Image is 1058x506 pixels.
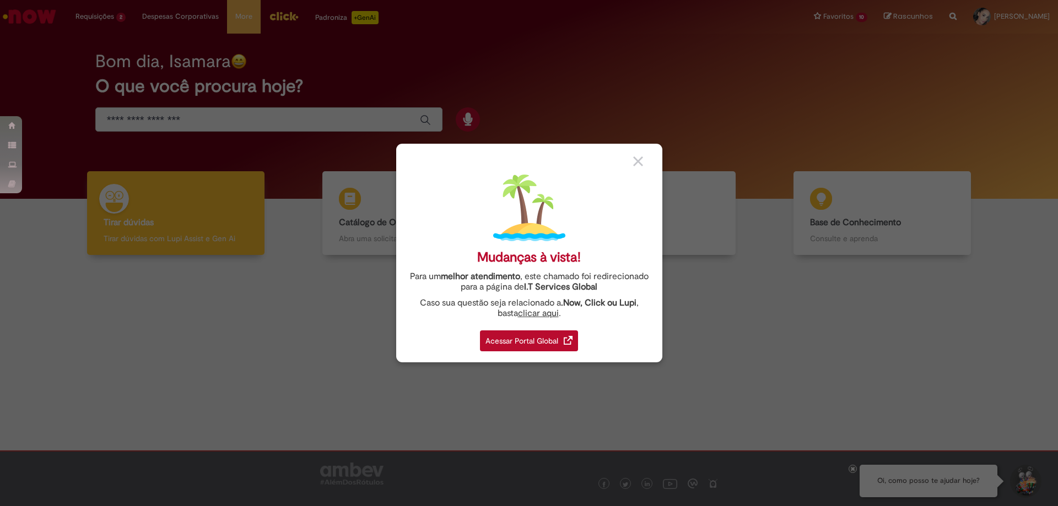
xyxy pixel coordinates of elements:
img: island.png [493,172,565,244]
div: Caso sua questão seja relacionado a , basta . [404,298,654,319]
img: close_button_grey.png [633,156,643,166]
div: Acessar Portal Global [480,330,578,351]
div: Mudanças à vista! [477,249,581,265]
a: Acessar Portal Global [480,324,578,351]
a: I.T Services Global [524,275,597,292]
strong: .Now, Click ou Lupi [561,297,636,308]
strong: melhor atendimento [441,271,520,282]
div: Para um , este chamado foi redirecionado para a página de [404,271,654,292]
img: redirect_link.png [564,336,573,345]
a: clicar aqui [518,302,559,319]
